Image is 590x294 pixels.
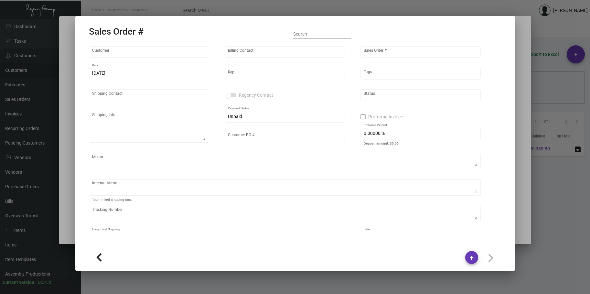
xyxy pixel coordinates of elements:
div: Current version: [3,279,36,286]
h2: Sales Order # [89,26,144,37]
mat-hint: Total linked shipping cost: [92,198,133,202]
div: 0.51.2 [38,279,51,286]
span: Regency Contact [239,91,273,99]
span: Proforma Invoice [368,113,403,121]
span: Unpaid [228,114,242,119]
mat-hint: Deposit amount: $0.00 [364,142,399,146]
